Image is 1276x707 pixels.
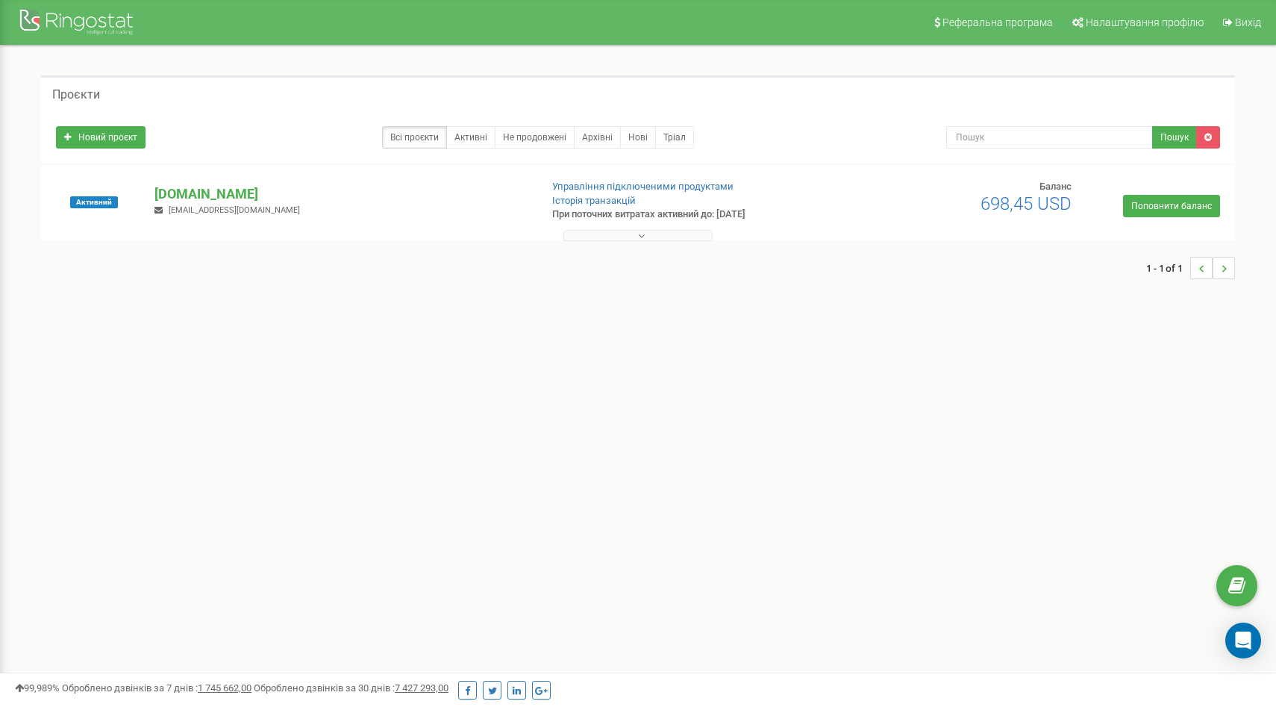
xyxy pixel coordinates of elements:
[70,196,118,208] span: Активний
[495,126,575,149] a: Не продовжені
[942,16,1053,28] span: Реферальна програма
[574,126,621,149] a: Архівні
[56,126,146,149] a: Новий проєкт
[620,126,656,149] a: Нові
[15,682,60,694] span: 99,989%
[946,126,1154,149] input: Пошук
[198,682,251,694] u: 1 745 662,00
[1146,257,1190,279] span: 1 - 1 of 1
[552,195,636,206] a: Історія транзакцій
[254,682,448,694] span: Оброблено дзвінків за 30 днів :
[52,88,100,102] h5: Проєкти
[552,208,827,222] p: При поточних витратах активний до: [DATE]
[446,126,495,149] a: Активні
[395,682,448,694] u: 7 427 293,00
[1235,16,1261,28] span: Вихід
[1039,181,1072,192] span: Баланс
[169,205,300,215] span: [EMAIL_ADDRESS][DOMAIN_NAME]
[1152,126,1197,149] button: Пошук
[382,126,447,149] a: Всі проєкти
[1146,242,1235,294] nav: ...
[552,181,734,192] a: Управління підключеними продуктами
[655,126,694,149] a: Тріал
[1123,195,1220,217] a: Поповнити баланс
[981,193,1072,214] span: 698,45 USD
[62,682,251,694] span: Оброблено дзвінків за 7 днів :
[154,184,528,204] p: [DOMAIN_NAME]
[1225,623,1261,658] div: Open Intercom Messenger
[1086,16,1204,28] span: Налаштування профілю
